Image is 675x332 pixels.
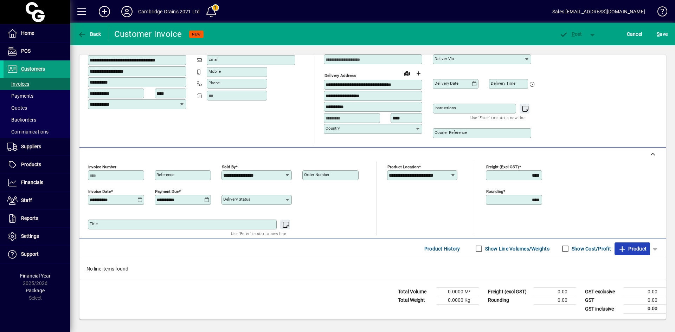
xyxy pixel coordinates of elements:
span: Payments [7,93,33,99]
span: Backorders [7,117,36,123]
mat-label: Delivery time [491,81,515,86]
mat-label: Order number [304,172,329,177]
mat-hint: Use 'Enter' to start a new line [231,229,286,237]
td: 0.00 [534,288,576,296]
a: Support [4,246,70,263]
span: POS [21,48,31,54]
app-page-header-button: Back [70,28,109,40]
span: Product [618,243,647,254]
mat-label: Invoice number [88,164,116,169]
a: Settings [4,228,70,245]
td: Freight (excl GST) [484,288,534,296]
mat-label: Instructions [435,105,456,110]
a: Products [4,156,70,174]
button: Product [615,242,650,255]
div: Customer Invoice [114,28,182,40]
td: 0.0000 Kg [437,296,479,305]
button: Post [556,28,586,40]
span: Package [26,288,45,293]
a: Home [4,25,70,42]
mat-label: Deliver via [435,56,454,61]
mat-label: Email [208,57,219,62]
td: Total Weight [394,296,437,305]
button: Product History [422,242,463,255]
a: Reports [4,210,70,227]
td: Total Volume [394,288,437,296]
td: 0.00 [624,296,666,305]
span: Cancel [627,28,642,40]
span: Products [21,162,41,167]
span: Settings [21,233,39,239]
span: Support [21,251,39,257]
mat-label: Rounding [486,189,503,194]
td: 0.0000 M³ [437,288,479,296]
td: 0.00 [624,288,666,296]
button: Add [93,5,116,18]
mat-label: Phone [208,80,220,85]
span: ave [657,28,668,40]
mat-hint: Use 'Enter' to start a new line [470,113,526,122]
mat-label: Country [326,126,340,131]
span: Financial Year [20,273,51,279]
span: Home [21,30,34,36]
span: Customers [21,66,45,72]
a: View on map [401,67,413,79]
button: Cancel [625,28,644,40]
button: Save [655,28,669,40]
span: Product History [424,243,460,254]
a: Financials [4,174,70,191]
span: P [572,31,575,37]
mat-label: Product location [387,164,419,169]
a: Payments [4,90,70,102]
span: Suppliers [21,144,41,149]
span: ost [559,31,582,37]
mat-label: Delivery date [435,81,458,86]
span: Quotes [7,105,27,111]
button: Choose address [413,68,424,79]
a: Knowledge Base [652,1,666,24]
mat-label: Courier Reference [435,130,467,135]
mat-label: Freight (excl GST) [486,164,519,169]
a: Backorders [4,114,70,126]
mat-label: Invoice date [88,189,111,194]
td: Rounding [484,296,534,305]
span: Reports [21,215,38,221]
td: GST exclusive [581,288,624,296]
mat-label: Payment due [155,189,179,194]
span: NEW [192,32,201,37]
span: Staff [21,197,32,203]
span: Communications [7,129,49,135]
td: 0.00 [624,305,666,313]
a: Suppliers [4,138,70,156]
td: GST [581,296,624,305]
span: Financials [21,180,43,185]
td: 0.00 [534,296,576,305]
a: Quotes [4,102,70,114]
div: No line items found [79,258,666,280]
button: Profile [116,5,138,18]
span: Invoices [7,81,29,87]
mat-label: Delivery status [223,197,250,202]
label: Show Line Volumes/Weights [484,245,549,252]
mat-label: Title [90,221,98,226]
mat-label: Sold by [222,164,236,169]
td: GST inclusive [581,305,624,313]
mat-label: Mobile [208,69,221,74]
a: Communications [4,126,70,138]
span: S [657,31,660,37]
label: Show Cost/Profit [570,245,611,252]
a: Staff [4,192,70,209]
div: Cambridge Grains 2021 Ltd [138,6,200,17]
span: Back [78,31,101,37]
mat-label: Reference [156,172,174,177]
div: Sales [EMAIL_ADDRESS][DOMAIN_NAME] [552,6,645,17]
button: Back [76,28,103,40]
button: Copy to Delivery address [177,43,188,54]
a: POS [4,43,70,60]
a: Invoices [4,78,70,90]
